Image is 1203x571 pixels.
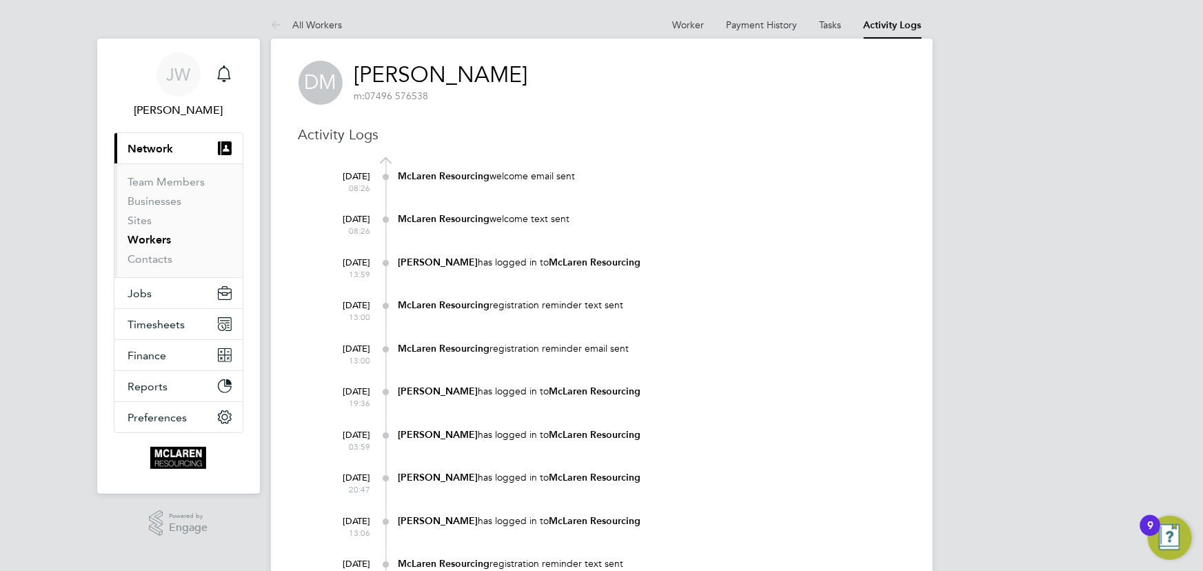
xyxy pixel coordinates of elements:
[398,471,905,484] div: has logged in to
[398,557,905,570] div: registration reminder text sent
[114,447,243,469] a: Go to home page
[316,398,371,409] span: 19:36
[114,133,243,163] button: Network
[128,194,182,208] a: Businesses
[316,312,371,323] span: 13:00
[128,175,205,188] a: Team Members
[114,102,243,119] span: Jane Weitzman
[166,66,190,83] span: JW
[128,252,173,266] a: Contacts
[1148,516,1192,560] button: Open Resource Center, 9 new notifications
[316,423,371,452] div: [DATE]
[398,429,478,441] b: [PERSON_NAME]
[398,385,478,397] b: [PERSON_NAME]
[398,515,478,527] b: [PERSON_NAME]
[114,402,243,432] button: Preferences
[398,299,490,311] b: McLaren Resourcing
[114,52,243,119] a: JW[PERSON_NAME]
[114,163,243,277] div: Network
[549,385,641,397] b: McLaren Resourcing
[398,256,905,269] div: has logged in to
[128,349,167,362] span: Finance
[316,293,371,322] div: [DATE]
[271,19,343,31] a: All Workers
[864,19,922,31] a: Activity Logs
[398,213,490,225] b: McLaren Resourcing
[398,212,905,226] div: welcome text sent
[114,340,243,370] button: Finance
[316,441,371,452] span: 03:59
[354,90,365,102] span: m:
[97,39,260,494] nav: Main navigation
[398,385,905,398] div: has logged in to
[299,61,343,105] span: DM
[727,19,798,31] a: Payment History
[128,287,152,300] span: Jobs
[398,257,478,268] b: [PERSON_NAME]
[1147,525,1153,543] div: 9
[316,509,371,538] div: [DATE]
[128,233,172,246] a: Workers
[316,207,371,236] div: [DATE]
[114,371,243,401] button: Reports
[398,170,490,182] b: McLaren Resourcing
[398,342,905,355] div: registration reminder email sent
[316,465,371,494] div: [DATE]
[316,337,371,365] div: [DATE]
[820,19,842,31] a: Tasks
[549,257,641,268] b: McLaren Resourcing
[316,528,371,539] span: 13:06
[316,269,371,280] span: 13:59
[549,429,641,441] b: McLaren Resourcing
[316,379,371,408] div: [DATE]
[354,61,528,88] a: [PERSON_NAME]
[549,515,641,527] b: McLaren Resourcing
[128,318,185,331] span: Timesheets
[354,90,429,102] span: 07496 576538
[316,484,371,495] span: 20:47
[128,411,188,424] span: Preferences
[398,170,905,183] div: welcome email sent
[150,447,206,469] img: mclaren-logo-retina.png
[114,278,243,308] button: Jobs
[149,510,208,537] a: Powered byEngage
[398,428,905,441] div: has logged in to
[316,164,371,193] div: [DATE]
[398,299,905,312] div: registration reminder text sent
[398,472,478,483] b: [PERSON_NAME]
[128,380,168,393] span: Reports
[398,514,905,528] div: has logged in to
[128,214,152,227] a: Sites
[316,183,371,194] span: 08:26
[398,558,490,570] b: McLaren Resourcing
[169,510,208,522] span: Powered by
[316,250,371,279] div: [DATE]
[316,226,371,237] span: 08:26
[128,142,174,155] span: Network
[114,309,243,339] button: Timesheets
[398,343,490,354] b: McLaren Resourcing
[549,472,641,483] b: McLaren Resourcing
[316,355,371,366] span: 13:00
[673,19,705,31] a: Worker
[299,126,905,143] h3: Activity Logs
[169,522,208,534] span: Engage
